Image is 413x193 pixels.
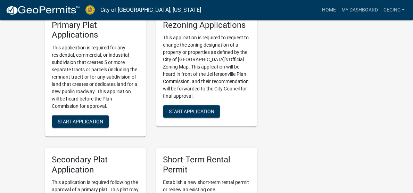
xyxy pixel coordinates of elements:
button: Start Application [52,115,109,128]
img: City of Jeffersonville, Indiana [85,5,95,15]
a: City of [GEOGRAPHIC_DATA], [US_STATE] [100,4,201,16]
button: Start Application [163,105,220,118]
a: CECInc [381,3,407,17]
h5: Rezoning Applications [163,20,250,30]
span: Start Application [58,119,103,124]
a: Home [319,3,339,17]
h5: Primary Plat Applications [52,20,139,40]
h5: Short-Term Rental Permit [163,155,250,175]
a: My Dashboard [339,3,381,17]
h5: Secondary Plat Application [52,155,139,175]
span: Start Application [169,109,214,114]
p: This application is required for any residential, commercial, or industrial subdivision that crea... [52,44,139,110]
p: This application is required to request to change the zoning designation of a property or propert... [163,34,250,100]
